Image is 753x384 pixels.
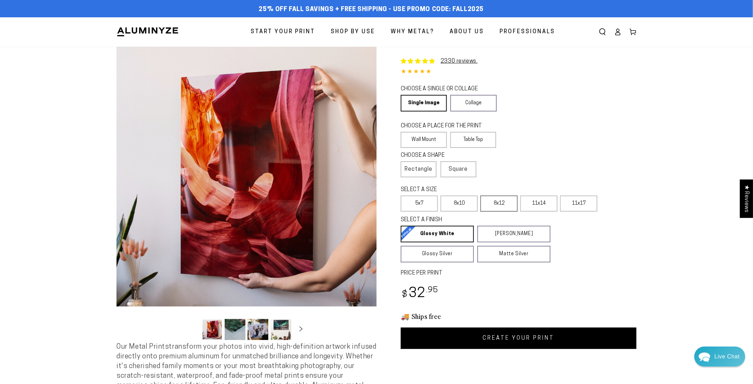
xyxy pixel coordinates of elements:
[426,286,439,294] sup: .95
[386,23,439,41] a: Why Metal?
[450,95,496,111] a: Collage
[401,269,637,277] label: PRICE PER PRINT
[331,27,375,37] span: Shop By Use
[694,347,745,367] div: Chat widget toggle
[449,165,468,173] span: Square
[202,319,223,340] button: Load image 1 in gallery view
[401,226,474,242] a: Glossy White
[595,24,610,39] summary: Search our site
[184,322,200,337] button: Slide left
[401,67,637,77] div: 4.85 out of 5.0 stars
[560,196,597,212] label: 11x17
[481,196,518,212] label: 8x12
[441,196,478,212] label: 8x10
[248,319,268,340] button: Load image 3 in gallery view
[740,179,753,218] div: Click to open Judge.me floating reviews tab
[444,23,489,41] a: About Us
[259,6,484,14] span: 25% off FALL Savings + Free Shipping - Use Promo Code: FALL2025
[116,47,376,342] media-gallery: Gallery Viewer
[715,347,740,367] div: Contact Us Directly
[401,152,470,160] legend: CHOOSE A SHAPE
[225,319,245,340] button: Load image 2 in gallery view
[401,122,490,130] legend: CHOOSE A PLACE FOR THE PRINT
[402,290,408,300] span: $
[245,23,320,41] a: Start Your Print
[405,165,432,173] span: Rectangle
[401,196,438,212] label: 5x7
[477,226,551,242] a: [PERSON_NAME]
[293,322,309,337] button: Slide right
[401,85,490,93] legend: CHOOSE A SINGLE OR COLLAGE
[401,287,439,301] bdi: 32
[441,59,478,64] a: 2330 reviews.
[477,246,551,262] a: Matte Silver
[401,186,539,194] legend: SELECT A SIZE
[401,328,637,349] a: CREATE YOUR PRINT
[270,319,291,340] button: Load image 4 in gallery view
[401,246,474,262] a: Glossy Silver
[494,23,560,41] a: Professionals
[500,27,555,37] span: Professionals
[401,95,447,111] a: Single Image
[401,132,447,148] label: Wall Mount
[391,27,434,37] span: Why Metal?
[401,312,637,321] h3: 🚚 Ships free
[251,27,315,37] span: Start Your Print
[116,27,179,37] img: Aluminyze
[401,216,534,224] legend: SELECT A FINISH
[450,132,496,148] label: Table Top
[520,196,557,212] label: 11x14
[450,27,484,37] span: About Us
[326,23,380,41] a: Shop By Use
